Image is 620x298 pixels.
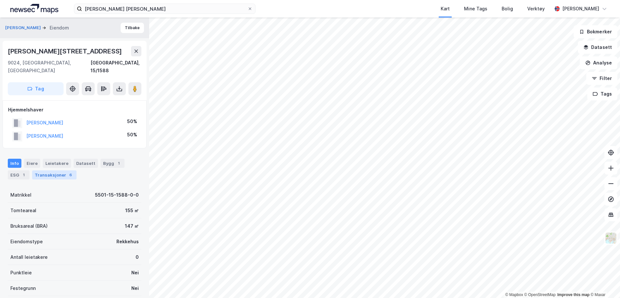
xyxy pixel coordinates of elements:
[8,59,90,74] div: 9024, [GEOGRAPHIC_DATA], [GEOGRAPHIC_DATA]
[43,159,71,168] div: Leietakere
[131,269,139,277] div: Nei
[562,5,599,13] div: [PERSON_NAME]
[101,159,125,168] div: Bygg
[587,87,617,100] button: Tags
[588,267,620,298] div: Kontrollprogram for chat
[8,106,141,114] div: Hjemmelshaver
[524,292,556,297] a: OpenStreetMap
[464,5,487,13] div: Mine Tags
[32,170,77,179] div: Transaksjoner
[586,72,617,85] button: Filter
[10,238,43,246] div: Eiendomstype
[578,41,617,54] button: Datasett
[82,4,247,14] input: Søk på adresse, matrikkel, gårdeiere, leietakere eller personer
[10,191,31,199] div: Matrikkel
[50,24,69,32] div: Eiendom
[20,172,27,178] div: 1
[505,292,523,297] a: Mapbox
[574,25,617,38] button: Bokmerker
[116,238,139,246] div: Rekkehus
[121,23,144,33] button: Tilbake
[95,191,139,199] div: 5501-15-1588-0-0
[10,284,36,292] div: Festegrunn
[125,222,139,230] div: 147 ㎡
[557,292,590,297] a: Improve this map
[67,172,74,178] div: 6
[10,269,32,277] div: Punktleie
[588,267,620,298] iframe: Chat Widget
[131,284,139,292] div: Nei
[90,59,141,74] div: [GEOGRAPHIC_DATA], 15/1588
[580,56,617,69] button: Analyse
[10,222,48,230] div: Bruksareal (BRA)
[74,159,98,168] div: Datasett
[8,82,64,95] button: Tag
[5,25,42,31] button: [PERSON_NAME]
[8,159,21,168] div: Info
[10,253,48,261] div: Antall leietakere
[8,46,123,56] div: [PERSON_NAME][STREET_ADDRESS]
[115,160,122,166] div: 1
[125,207,139,214] div: 155 ㎡
[24,159,40,168] div: Eiere
[527,5,545,13] div: Verktøy
[502,5,513,13] div: Bolig
[10,207,36,214] div: Tomteareal
[441,5,450,13] div: Kart
[127,118,137,125] div: 50%
[10,4,58,14] img: logo.a4113a55bc3d86da70a041830d287a7e.svg
[136,253,139,261] div: 0
[8,170,30,179] div: ESG
[127,131,137,139] div: 50%
[605,232,617,244] img: Z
